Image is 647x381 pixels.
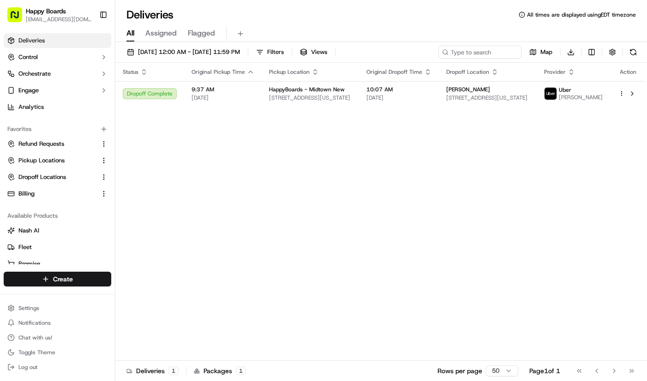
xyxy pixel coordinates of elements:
span: Engage [18,86,39,95]
span: Control [18,53,38,61]
button: Happy Boards[EMAIL_ADDRESS][DOMAIN_NAME] [4,4,96,26]
span: [STREET_ADDRESS][US_STATE] [269,94,352,101]
div: 1 [168,367,179,375]
span: Orchestrate [18,70,51,78]
a: Promise [7,260,108,268]
span: All times are displayed using EDT timezone [527,11,636,18]
input: Type to search [438,46,521,59]
span: Log out [18,363,37,371]
span: Analytics [18,103,44,111]
span: Views [311,48,327,56]
a: Fleet [7,243,108,251]
span: [PERSON_NAME] [559,94,603,101]
span: Pickup Locations [18,156,65,165]
span: Toggle Theme [18,349,55,356]
span: Nash AI [18,226,39,235]
span: Dropoff Locations [18,173,66,181]
span: Dropoff Location [446,68,489,76]
button: Promise [4,256,111,271]
span: [PERSON_NAME] [446,86,490,93]
span: Chat with us! [18,334,52,341]
button: [EMAIL_ADDRESS][DOMAIN_NAME] [26,16,92,23]
span: Original Dropoff Time [366,68,422,76]
span: Deliveries [18,36,45,45]
button: Settings [4,302,111,315]
div: 1 [236,367,246,375]
span: Pickup Location [269,68,310,76]
button: [DATE] 12:00 AM - [DATE] 11:59 PM [123,46,244,59]
p: Rows per page [437,366,482,375]
span: Assigned [145,28,177,39]
button: Engage [4,83,111,98]
a: Deliveries [4,33,111,48]
button: Create [4,272,111,286]
span: Create [53,274,73,284]
span: [DATE] 12:00 AM - [DATE] 11:59 PM [138,48,240,56]
span: Status [123,68,138,76]
div: Available Products [4,208,111,223]
button: Control [4,50,111,65]
a: Pickup Locations [7,156,96,165]
button: Fleet [4,240,111,255]
span: Provider [544,68,566,76]
div: Deliveries [126,366,179,375]
span: All [126,28,134,39]
button: Billing [4,186,111,201]
span: Fleet [18,243,32,251]
a: Refund Requests [7,140,96,148]
button: Pickup Locations [4,153,111,168]
span: [DATE] [366,94,431,101]
span: [DATE] [192,94,254,101]
button: Nash AI [4,223,111,238]
span: Map [540,48,552,56]
button: Refresh [627,46,640,59]
button: Chat with us! [4,331,111,344]
button: Toggle Theme [4,346,111,359]
div: Packages [194,366,246,375]
button: Views [296,46,331,59]
button: Happy Boards [26,6,66,16]
span: Settings [18,304,39,312]
button: Log out [4,361,111,374]
span: Flagged [188,28,215,39]
button: Orchestrate [4,66,111,81]
span: Promise [18,260,40,268]
button: Notifications [4,316,111,329]
span: Original Pickup Time [192,68,245,76]
span: Filters [267,48,284,56]
span: [STREET_ADDRESS][US_STATE] [446,94,529,101]
span: Notifications [18,319,51,327]
button: Dropoff Locations [4,170,111,185]
a: Billing [7,190,96,198]
button: Refund Requests [4,137,111,151]
div: Favorites [4,122,111,137]
a: Nash AI [7,226,108,235]
img: uber-new-logo.jpeg [545,88,557,100]
span: Uber [559,86,571,94]
span: 10:07 AM [366,86,431,93]
h1: Deliveries [126,7,174,22]
button: Filters [252,46,288,59]
a: Dropoff Locations [7,173,96,181]
span: HappyBoards - Midtown New [269,86,345,93]
div: Action [618,68,638,76]
button: Map [525,46,557,59]
div: Page 1 of 1 [529,366,560,375]
span: Refund Requests [18,140,64,148]
span: Billing [18,190,35,198]
a: Analytics [4,100,111,114]
span: 9:37 AM [192,86,254,93]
